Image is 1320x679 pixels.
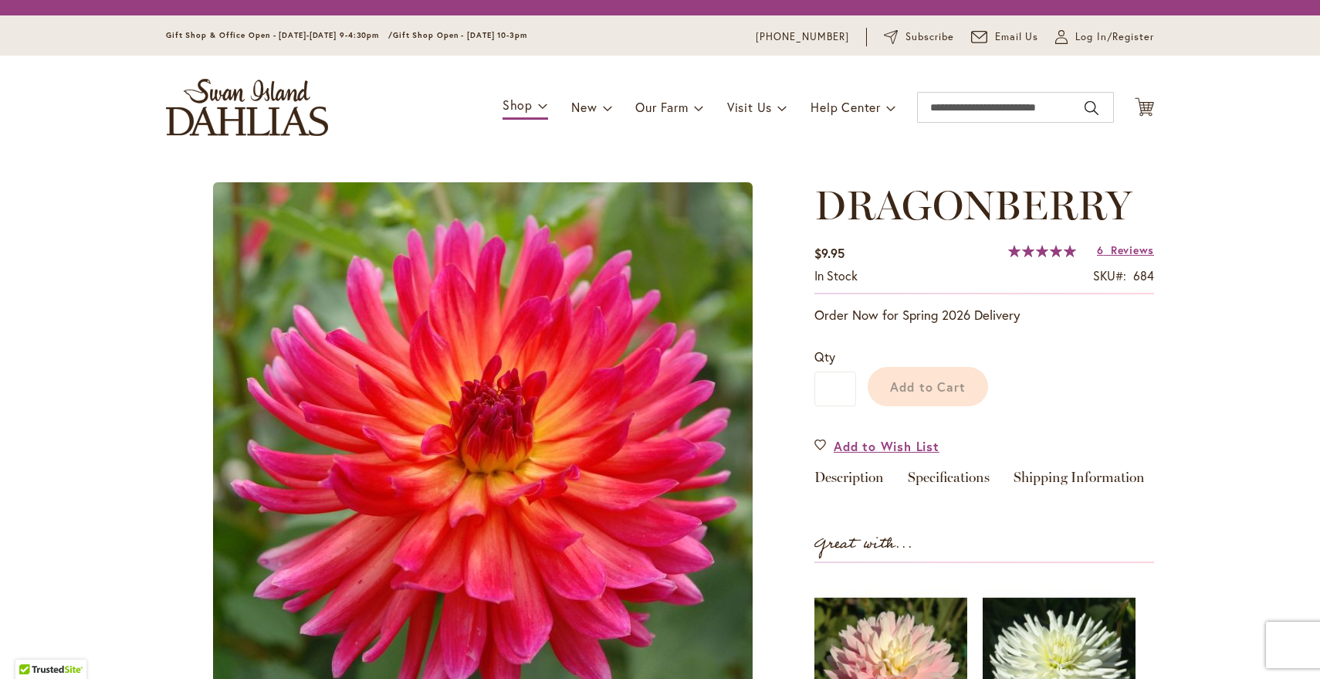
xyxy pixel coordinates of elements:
a: Shipping Information [1014,470,1145,493]
a: 6 Reviews [1097,243,1154,257]
div: 100% [1008,245,1076,257]
span: Subscribe [905,29,954,45]
span: Gift Shop Open - [DATE] 10-3pm [393,30,527,40]
div: Availability [814,267,858,285]
iframe: Launch Accessibility Center [12,624,55,667]
span: DRAGONBERRY [814,181,1132,229]
span: New [571,99,597,115]
span: Qty [814,348,835,365]
span: Email Us [995,29,1039,45]
span: Help Center [811,99,881,115]
span: $9.95 [814,245,844,261]
span: 6 [1097,243,1104,257]
span: Add to Wish List [834,437,939,455]
strong: SKU [1093,267,1126,283]
a: store logo [166,79,328,136]
span: Log In/Register [1075,29,1154,45]
button: Search [1085,96,1098,121]
div: Detailed Product Info [814,470,1154,493]
span: Our Farm [635,99,688,115]
a: [PHONE_NUMBER] [756,29,849,45]
span: Reviews [1111,243,1154,257]
a: Subscribe [884,29,954,45]
a: Specifications [908,470,990,493]
a: Description [814,470,884,493]
div: 684 [1133,267,1154,285]
span: Visit Us [727,99,772,115]
a: Email Us [971,29,1039,45]
span: Gift Shop & Office Open - [DATE]-[DATE] 9-4:30pm / [166,30,393,40]
a: Add to Wish List [814,437,939,455]
a: Log In/Register [1055,29,1154,45]
p: Order Now for Spring 2026 Delivery [814,306,1154,324]
span: Shop [503,97,533,113]
span: In stock [814,267,858,283]
strong: Great with... [814,531,913,557]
